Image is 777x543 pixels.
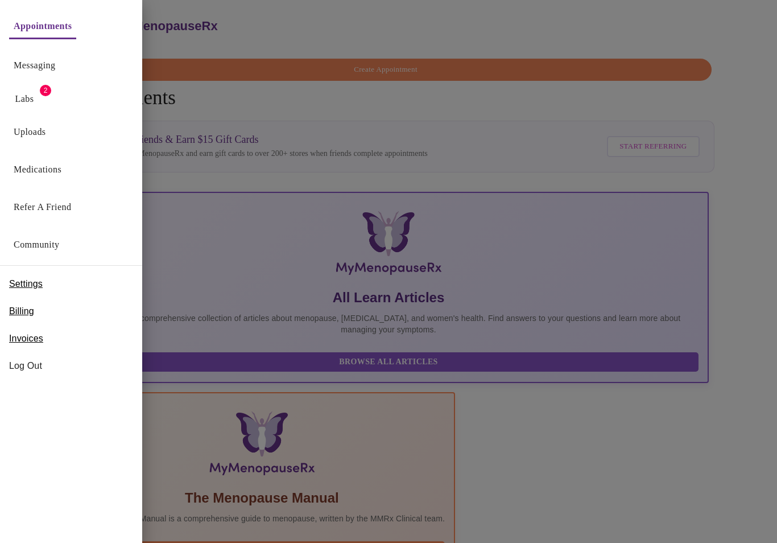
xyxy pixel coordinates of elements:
[9,121,51,143] button: Uploads
[9,275,43,293] a: Settings
[9,332,43,345] span: Invoices
[14,199,72,215] a: Refer a Friend
[9,196,76,219] button: Refer a Friend
[9,15,76,39] button: Appointments
[14,162,61,178] a: Medications
[14,57,55,73] a: Messaging
[9,302,34,320] a: Billing
[9,277,43,291] span: Settings
[14,18,72,34] a: Appointments
[9,330,43,348] a: Invoices
[14,124,46,140] a: Uploads
[9,359,133,373] span: Log Out
[40,85,51,96] span: 2
[6,88,43,110] button: Labs
[14,237,60,253] a: Community
[9,305,34,318] span: Billing
[9,233,64,256] button: Community
[9,54,60,77] button: Messaging
[9,158,66,181] button: Medications
[15,91,34,107] a: Labs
